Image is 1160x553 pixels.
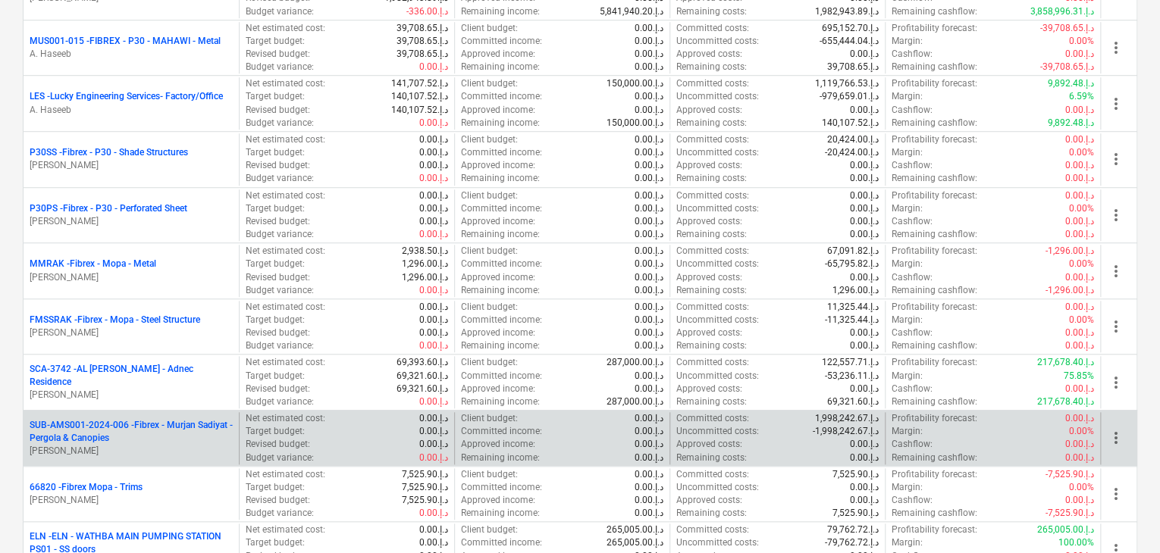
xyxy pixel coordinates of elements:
p: Budget variance : [246,339,314,352]
p: Remaining income : [461,284,540,297]
p: Committed costs : [676,412,749,425]
p: Committed income : [461,258,542,270]
p: 0.00د.إ.‏ [419,189,448,202]
p: LES - Lucky Engineering Services- Factory/Office [30,90,223,103]
p: Budget variance : [246,61,314,73]
p: 0.00د.إ.‏ [1065,339,1094,352]
p: [PERSON_NAME] [30,445,233,458]
p: 217,678.40د.إ.‏ [1037,395,1094,408]
p: 0.00د.إ.‏ [1065,412,1094,425]
p: [PERSON_NAME] [30,326,233,339]
p: 0.00د.إ.‏ [850,202,879,215]
p: 0.00د.إ.‏ [1065,271,1094,284]
p: A. Haseeb [30,104,233,117]
div: 66820 -Fibrex Mopa - Trims[PERSON_NAME] [30,481,233,507]
p: 0.00د.إ.‏ [1065,133,1094,146]
p: Approved costs : [676,104,742,117]
p: Net estimated cost : [246,22,325,35]
p: Remaining costs : [676,117,747,130]
p: Committed costs : [676,245,749,258]
p: 1,296.00د.إ.‏ [832,284,879,297]
p: 0.00د.إ.‏ [850,48,879,61]
p: Revised budget : [246,215,310,228]
p: 0.00د.إ.‏ [635,245,663,258]
p: 217,678.40د.إ.‏ [1037,356,1094,369]
p: 1,982,943.89د.إ.‏ [815,5,879,18]
p: Remaining income : [461,5,540,18]
p: Client budget : [461,301,518,314]
p: 287,000.00د.إ.‏ [607,356,663,369]
p: Profitability forecast : [892,412,977,425]
p: Margin : [892,425,923,438]
p: Committed costs : [676,133,749,146]
p: Net estimated cost : [246,356,325,369]
p: Revised budget : [246,159,310,172]
div: P30SS -Fibrex - P30 - Shade Structures[PERSON_NAME] [30,146,233,172]
p: Uncommitted costs : [676,146,759,159]
p: FMSSRAK - Fibrex - Mopa - Steel Structure [30,314,200,326]
p: 287,000.00د.إ.‏ [607,395,663,408]
p: Remaining cashflow : [892,5,977,18]
p: Profitability forecast : [892,22,977,35]
p: 0.00د.إ.‏ [635,258,663,270]
div: LES -Lucky Engineering Services- Factory/OfficeA. Haseeb [30,90,233,116]
p: 0.00د.إ.‏ [1065,172,1094,185]
p: 0.00د.إ.‏ [850,228,879,241]
iframe: Chat Widget [1084,480,1160,553]
p: -979,659.01د.إ.‏ [820,90,879,103]
p: Margin : [892,35,923,48]
p: Approved costs : [676,48,742,61]
p: 69,321.60د.إ.‏ [397,383,448,395]
p: [PERSON_NAME] [30,215,233,228]
p: Cashflow : [892,215,933,228]
p: Client budget : [461,22,518,35]
p: Committed income : [461,202,542,215]
p: -336.00د.إ.‏ [406,5,448,18]
p: Target budget : [246,425,305,438]
p: 66820 - Fibrex Mopa - Trims [30,481,143,494]
p: -1,296.00د.إ.‏ [1046,284,1094,297]
p: Uncommitted costs : [676,258,759,270]
p: MUS001-015 - FIBREX - P30 - MAHAWI - Metal [30,35,221,48]
div: MMRAK -Fibrex - Mopa - Metal[PERSON_NAME] [30,258,233,283]
p: 0.00د.إ.‏ [635,172,663,185]
p: 5,841,940.20د.إ.‏ [600,5,663,18]
p: 0.00د.إ.‏ [635,301,663,314]
p: Cashflow : [892,104,933,117]
p: Margin : [892,202,923,215]
p: 0.00د.إ.‏ [419,61,448,73]
p: 0.00د.إ.‏ [419,412,448,425]
p: SCA-3742 - AL [PERSON_NAME] - Adnec Residence [30,363,233,389]
p: 0.00د.إ.‏ [850,339,879,352]
p: 3,858,996.31د.إ.‏ [1030,5,1094,18]
p: 0.00د.إ.‏ [850,172,879,185]
p: Committed costs : [676,22,749,35]
span: more_vert [1107,429,1125,447]
p: Target budget : [246,146,305,159]
p: Remaining cashflow : [892,117,977,130]
p: 0.00د.إ.‏ [635,339,663,352]
p: Remaining costs : [676,172,747,185]
p: 0.00د.إ.‏ [419,215,448,228]
p: 0.00د.إ.‏ [419,314,448,326]
p: 140,107.52د.إ.‏ [822,117,879,130]
p: -39,708.65د.إ.‏ [1040,22,1094,35]
p: Approved costs : [676,159,742,172]
p: 6.59% [1069,90,1094,103]
p: Committed income : [461,35,542,48]
span: more_vert [1107,95,1125,113]
p: Remaining income : [461,117,540,130]
p: Revised budget : [246,438,310,451]
p: Committed costs : [676,301,749,314]
p: Committed income : [461,146,542,159]
span: more_vert [1107,150,1125,168]
p: Uncommitted costs : [676,425,759,438]
p: Committed income : [461,370,542,383]
p: 150,000.00د.إ.‏ [607,77,663,90]
p: Budget variance : [246,5,314,18]
p: 0.00د.إ.‏ [1065,215,1094,228]
p: Committed costs : [676,77,749,90]
p: 0.00د.إ.‏ [635,61,663,73]
p: 0.00د.إ.‏ [850,104,879,117]
p: Margin : [892,370,923,383]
